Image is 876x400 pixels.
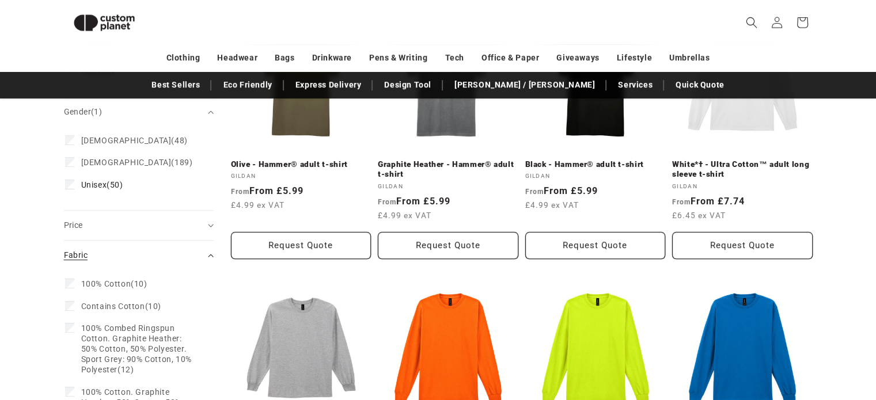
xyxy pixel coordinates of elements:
[217,75,278,95] a: Eco Friendly
[217,48,257,68] a: Headwear
[81,323,192,375] span: 100% Combed Ringspun Cotton. Graphite Heather: 50% Cotton, 50% Polyester. Sport Grey: 90% Cotton,...
[378,75,437,95] a: Design Tool
[81,279,131,288] span: 100% Cotton
[275,48,294,68] a: Bags
[146,75,206,95] a: Best Sellers
[81,135,188,146] span: (48)
[449,75,601,95] a: [PERSON_NAME] / [PERSON_NAME]
[81,180,123,190] span: (50)
[525,159,666,170] a: Black - Hammer® adult t-shirt
[81,180,107,189] span: Unisex
[64,250,88,260] span: Fabric
[64,107,103,116] span: Gender
[684,276,876,400] iframe: Chat Widget
[64,211,214,240] summary: Price
[166,48,200,68] a: Clothing
[445,48,464,68] a: Tech
[91,107,102,116] span: (1)
[81,157,193,167] span: (189)
[64,220,83,230] span: Price
[612,75,658,95] a: Services
[556,48,599,68] a: Giveaways
[81,136,172,145] span: [DEMOGRAPHIC_DATA]
[369,48,427,68] a: Pens & Writing
[81,323,194,375] span: (12)
[525,232,666,259] button: Request Quote
[739,10,764,35] summary: Search
[231,232,371,259] button: Request Quote
[64,5,145,41] img: Custom Planet
[81,158,172,167] span: [DEMOGRAPHIC_DATA]
[672,232,813,259] button: Request Quote
[231,159,371,170] a: Olive - Hammer® adult t-shirt
[81,302,145,311] span: Contains Cotton
[669,48,710,68] a: Umbrellas
[378,159,518,180] a: Graphite Heather - Hammer® adult t-shirt
[290,75,367,95] a: Express Delivery
[81,279,147,289] span: (10)
[617,48,652,68] a: Lifestyle
[64,97,214,127] summary: Gender (1 selected)
[64,241,214,270] summary: Fabric (0 selected)
[481,48,539,68] a: Office & Paper
[81,301,161,311] span: (10)
[672,159,813,180] a: White*† - Ultra Cotton™ adult long sleeve t-shirt
[312,48,352,68] a: Drinkware
[378,232,518,259] button: Request Quote
[670,75,730,95] a: Quick Quote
